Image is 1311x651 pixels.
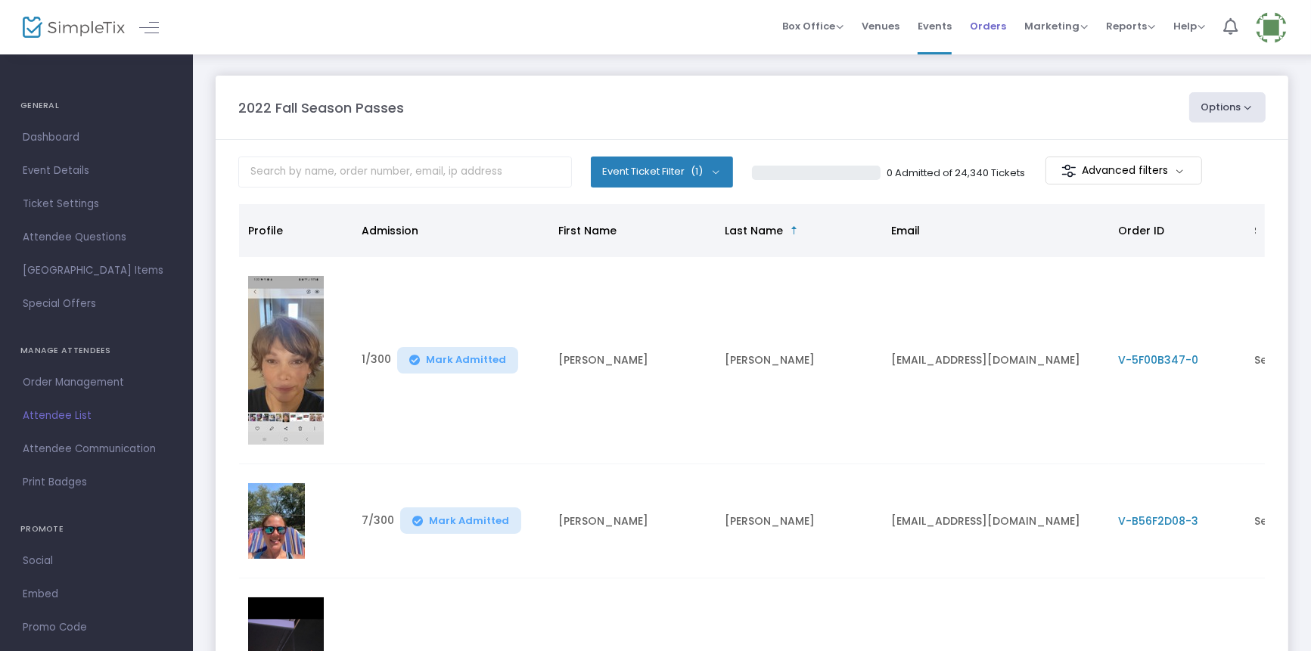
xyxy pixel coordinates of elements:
span: Marketing [1024,19,1088,33]
span: 1/300 [362,352,391,374]
span: Mark Admitted [429,515,509,527]
m-button: Advanced filters [1045,157,1202,184]
span: Admission [362,223,418,238]
h4: GENERAL [20,91,172,121]
td: [PERSON_NAME] [549,464,716,578]
span: Print Badges [23,473,170,492]
span: Order Management [23,373,170,392]
h4: MANAGE ATTENDEES [20,336,172,366]
span: Sortable [788,225,800,237]
span: Dashboard [23,128,170,147]
span: Box Office [782,19,843,33]
span: V-5F00B347-0 [1118,352,1198,367]
button: Mark Admitted [397,347,518,374]
span: Promo Code [23,618,170,637]
img: filter [1061,163,1076,178]
span: Ticket Settings [23,194,170,214]
span: Reports [1106,19,1155,33]
button: Options [1189,92,1266,122]
p: 0 Admitted of 24,340 Tickets [887,166,1025,181]
td: [EMAIL_ADDRESS][DOMAIN_NAME] [882,257,1109,464]
span: Mark Admitted [426,354,506,366]
img: Attendee profile image [248,483,305,559]
span: Orders [970,7,1006,45]
span: Embed [23,584,170,604]
span: Help [1173,19,1205,33]
span: Last Name [725,223,783,238]
span: 7/300 [362,513,394,535]
td: [EMAIL_ADDRESS][DOMAIN_NAME] [882,464,1109,578]
m-panel-title: 2022 Fall Season Passes [238,98,404,118]
button: Event Ticket Filter(1) [591,157,733,187]
span: Event Details [23,161,170,181]
input: Search by name, order number, email, ip address [238,157,572,188]
span: V-B56F2D08-3 [1118,513,1198,529]
span: Attendee Questions [23,228,170,247]
span: Venues [862,7,899,45]
span: Special Offers [23,294,170,314]
span: Attendee List [23,406,170,426]
span: Email [891,223,920,238]
span: Attendee Communication [23,439,170,459]
button: Mark Admitted [400,507,521,534]
span: (1) [691,166,703,178]
span: Social [23,551,170,571]
span: Events [918,7,952,45]
th: Profile [239,204,353,257]
td: [PERSON_NAME] [549,257,716,464]
span: Section [1254,223,1295,238]
h4: PROMOTE [20,514,172,544]
span: Order ID [1118,223,1164,238]
img: Attendee profile image [248,276,324,445]
span: First Name [558,223,617,238]
td: [PERSON_NAME] [716,257,882,464]
td: [PERSON_NAME] [716,464,882,578]
span: [GEOGRAPHIC_DATA] Items [23,261,170,281]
